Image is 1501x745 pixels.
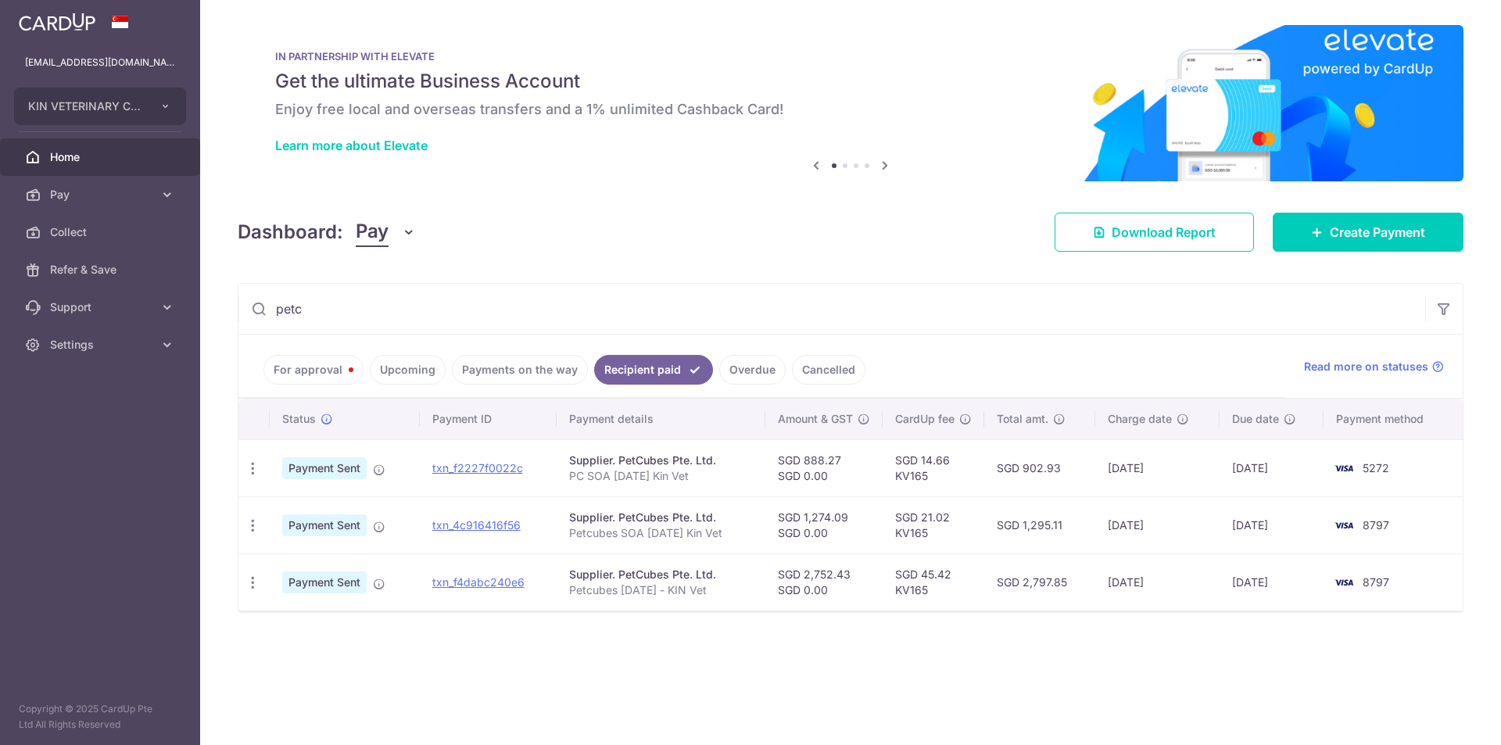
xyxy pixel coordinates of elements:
[282,514,367,536] span: Payment Sent
[997,411,1048,427] span: Total amt.
[50,337,153,353] span: Settings
[883,553,984,611] td: SGD 45.42 KV165
[984,496,1096,553] td: SGD 1,295.11
[557,399,765,439] th: Payment details
[1232,411,1279,427] span: Due date
[25,55,175,70] p: [EMAIL_ADDRESS][DOMAIN_NAME]
[1363,518,1389,532] span: 8797
[282,457,367,479] span: Payment Sent
[275,138,428,153] a: Learn more about Elevate
[1112,223,1216,242] span: Download Report
[1324,399,1463,439] th: Payment method
[1220,553,1324,611] td: [DATE]
[1095,553,1220,611] td: [DATE]
[50,299,153,315] span: Support
[1095,496,1220,553] td: [DATE]
[282,411,316,427] span: Status
[1328,459,1359,478] img: Bank Card
[356,217,416,247] button: Pay
[238,284,1425,334] input: Search by recipient name, payment id or reference
[569,582,752,598] p: Petcubes [DATE] - KIN Vet
[356,217,389,247] span: Pay
[765,439,883,496] td: SGD 888.27 SGD 0.00
[238,218,343,246] h4: Dashboard:
[452,355,588,385] a: Payments on the way
[1220,496,1324,553] td: [DATE]
[719,355,786,385] a: Overdue
[432,575,525,589] a: txn_f4dabc240e6
[1220,439,1324,496] td: [DATE]
[569,567,752,582] div: Supplier. PetCubes Pte. Ltd.
[420,399,557,439] th: Payment ID
[895,411,955,427] span: CardUp fee
[1330,223,1425,242] span: Create Payment
[275,50,1426,63] p: IN PARTNERSHIP WITH ELEVATE
[28,98,144,114] span: KIN VETERINARY CLINIC PTE. LTD.
[594,355,713,385] a: Recipient paid
[238,25,1463,181] img: Renovation banner
[19,13,95,31] img: CardUp
[883,496,984,553] td: SGD 21.02 KV165
[984,553,1096,611] td: SGD 2,797.85
[569,525,752,541] p: Petcubes SOA [DATE] Kin Vet
[569,453,752,468] div: Supplier. PetCubes Pte. Ltd.
[50,149,153,165] span: Home
[14,88,186,125] button: KIN VETERINARY CLINIC PTE. LTD.
[370,355,446,385] a: Upcoming
[1328,573,1359,592] img: Bank Card
[1363,575,1389,589] span: 8797
[778,411,853,427] span: Amount & GST
[263,355,364,385] a: For approval
[1304,359,1428,374] span: Read more on statuses
[765,553,883,611] td: SGD 2,752.43 SGD 0.00
[1304,359,1444,374] a: Read more on statuses
[1363,461,1389,475] span: 5272
[275,69,1426,94] h5: Get the ultimate Business Account
[1273,213,1463,252] a: Create Payment
[569,468,752,484] p: PC SOA [DATE] Kin Vet
[569,510,752,525] div: Supplier. PetCubes Pte. Ltd.
[275,100,1426,119] h6: Enjoy free local and overseas transfers and a 1% unlimited Cashback Card!
[50,187,153,202] span: Pay
[1328,516,1359,535] img: Bank Card
[883,439,984,496] td: SGD 14.66 KV165
[282,571,367,593] span: Payment Sent
[792,355,865,385] a: Cancelled
[1055,213,1254,252] a: Download Report
[50,224,153,240] span: Collect
[432,461,523,475] a: txn_f2227f0022c
[1108,411,1172,427] span: Charge date
[984,439,1096,496] td: SGD 902.93
[432,518,521,532] a: txn_4c916416f56
[1095,439,1220,496] td: [DATE]
[765,496,883,553] td: SGD 1,274.09 SGD 0.00
[50,262,153,278] span: Refer & Save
